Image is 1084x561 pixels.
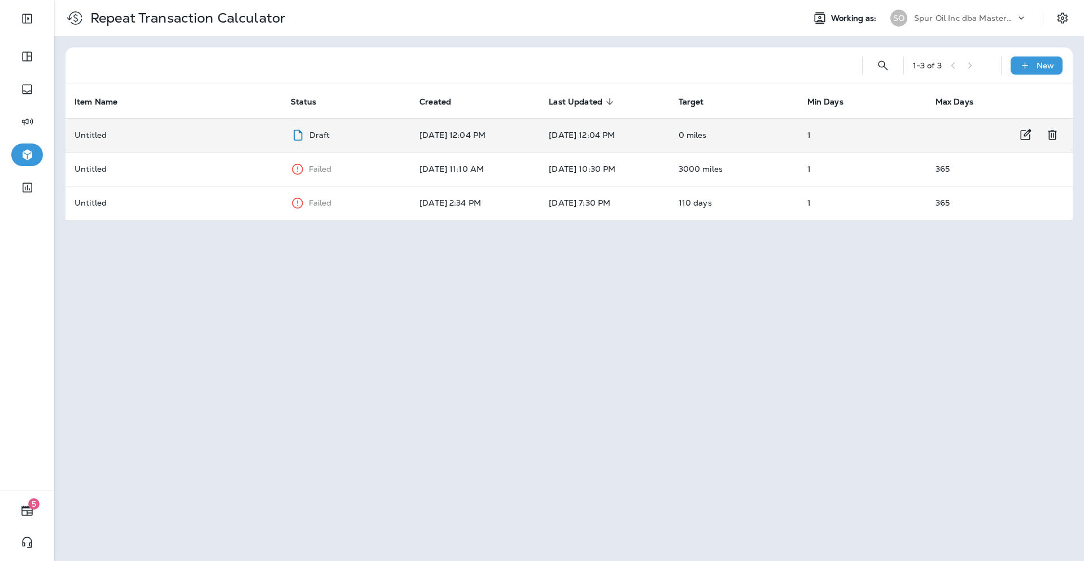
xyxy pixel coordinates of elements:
p: 110 days [679,198,789,207]
span: Created [419,97,466,107]
p: Repeat Transaction Calculator [86,10,286,27]
p: [DATE] 11:10 AM [419,164,531,173]
p: 0 miles [679,131,789,140]
p: Spur Oil Inc dba MasterLube [914,14,1016,23]
button: Settings [1052,8,1073,28]
span: Created [419,97,451,107]
p: Failed [309,198,332,207]
button: 5 [11,499,43,522]
p: Untitled [75,164,107,173]
p: [DATE] 10:30 PM [549,164,660,173]
span: Last Updated [549,97,602,107]
span: Max Days [936,97,973,107]
span: 5 [28,498,40,510]
p: [DATE] 7:30 PM [549,198,660,207]
p: 1 [807,198,917,207]
p: [DATE] 2:34 PM [419,198,531,207]
p: Untitled [75,131,107,140]
button: Expand Sidebar [11,7,43,30]
p: [DATE] 12:04 PM [419,131,531,140]
p: 365 [936,164,1046,173]
span: Min Days [807,97,843,107]
p: [DATE] 12:04 PM [549,131,660,140]
span: Working as: [831,14,879,23]
p: 1 [807,131,917,140]
span: Target [679,97,719,107]
p: 3000 miles [679,164,789,173]
button: Delete Calculation [1041,124,1064,146]
span: Max Days [936,97,988,107]
div: SO [890,10,907,27]
p: 1 [807,164,917,173]
button: Search Repeat Transaction Calculator [872,54,894,77]
div: 1 - 3 of 3 [913,61,942,70]
span: Item Name [75,97,132,107]
p: Failed [309,164,332,173]
p: 365 [936,198,1046,207]
p: Untitled [75,198,107,207]
span: Status [291,97,317,107]
p: Draft [309,131,330,140]
p: New [1037,61,1054,70]
span: Status [291,97,331,107]
span: Target [679,97,704,107]
span: Last Updated [549,97,617,107]
span: Item Name [75,97,117,107]
span: Min Days [807,97,858,107]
